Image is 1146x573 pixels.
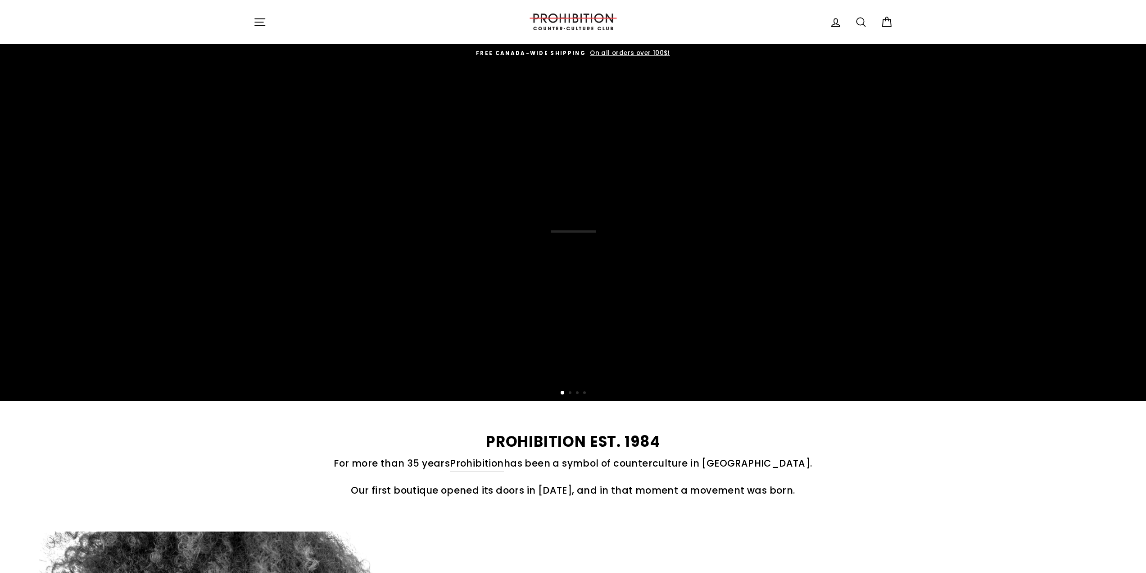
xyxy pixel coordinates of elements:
[588,49,670,57] span: On all orders over 100$!
[576,391,580,396] button: 3
[476,50,586,57] span: FREE CANADA-WIDE SHIPPING
[254,435,893,449] h2: PROHIBITION EST. 1984
[583,391,588,396] button: 4
[254,456,893,471] p: For more than 35 years has been a symbol of counterculture in [GEOGRAPHIC_DATA].
[528,14,618,30] img: PROHIBITION COUNTER-CULTURE CLUB
[561,391,565,395] button: 1
[569,391,573,396] button: 2
[256,48,891,58] a: FREE CANADA-WIDE SHIPPING On all orders over 100$!
[450,456,503,471] a: Prohibition
[254,483,893,498] p: Our first boutique opened its doors in [DATE], and in that moment a movement was born.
